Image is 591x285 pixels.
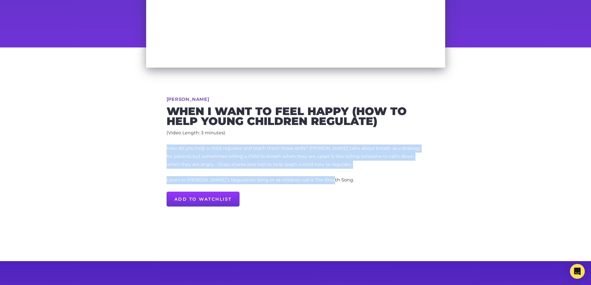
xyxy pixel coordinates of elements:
[167,129,425,137] p: (Video Length: 3 minutes)
[167,145,425,169] p: How do you help a child regulate and teach them those skills? [PERSON_NAME] talks about breath as...
[167,176,425,184] p: Listen to [PERSON_NAME]’s Regulation Song or as children call it The Breath Song.
[167,192,240,207] a: Add to Watchlist
[570,264,585,279] div: Open Intercom Messenger
[167,97,209,101] a: [PERSON_NAME]
[167,106,425,126] h2: When I want to feel happy (How to help young children regulate)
